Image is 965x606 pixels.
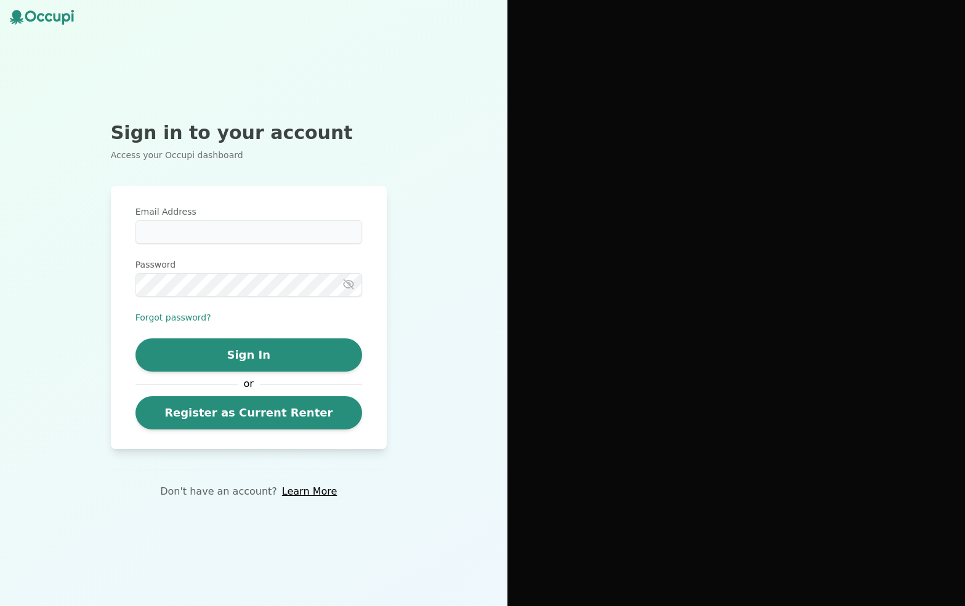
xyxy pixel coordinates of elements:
a: Learn More [282,484,337,499]
h2: Sign in to your account [111,122,387,144]
label: Email Address [135,205,362,218]
span: or [238,377,260,391]
a: Register as Current Renter [135,396,362,429]
p: Access your Occupi dashboard [111,149,387,161]
label: Password [135,258,362,271]
p: Don't have an account? [160,484,277,499]
button: Sign In [135,338,362,372]
button: Forgot password? [135,311,211,324]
